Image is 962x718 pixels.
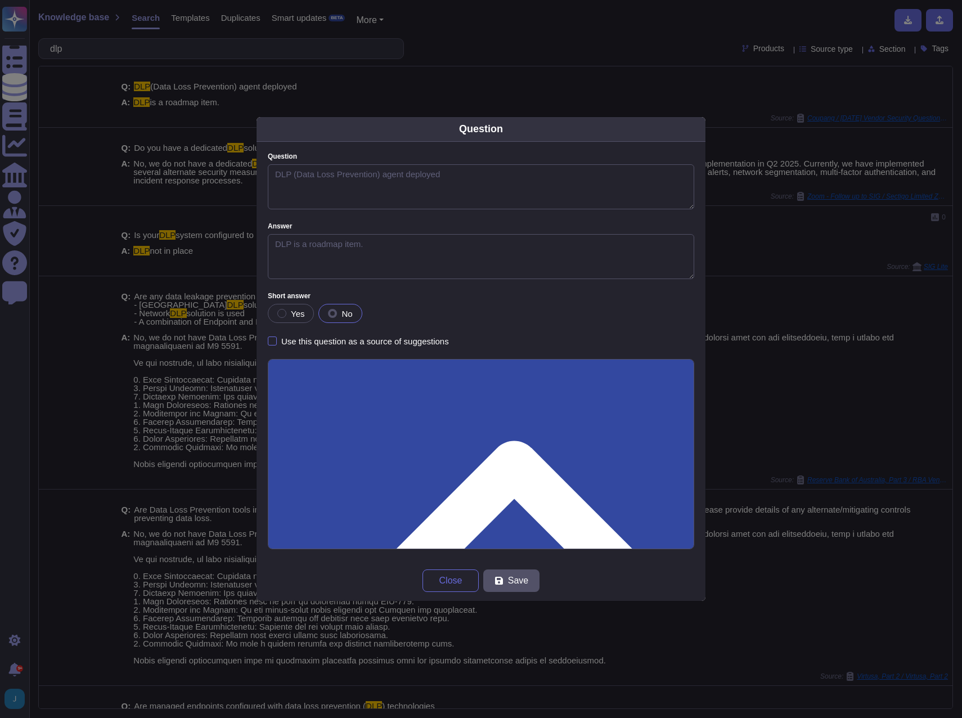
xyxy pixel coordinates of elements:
div: Use this question as a source of suggestions [281,337,449,345]
span: Save [508,576,528,585]
span: Yes [291,309,304,318]
textarea: DLP (Data Loss Prevention) agent deployed [268,164,694,209]
label: Answer [268,223,694,230]
span: No [341,309,352,318]
span: Close [439,576,462,585]
label: Question [268,153,694,160]
div: Question [459,122,503,137]
button: Save [483,569,540,592]
label: Short answer [268,293,694,299]
textarea: DLP is a roadmap item. [268,234,694,279]
button: Close [422,569,479,592]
